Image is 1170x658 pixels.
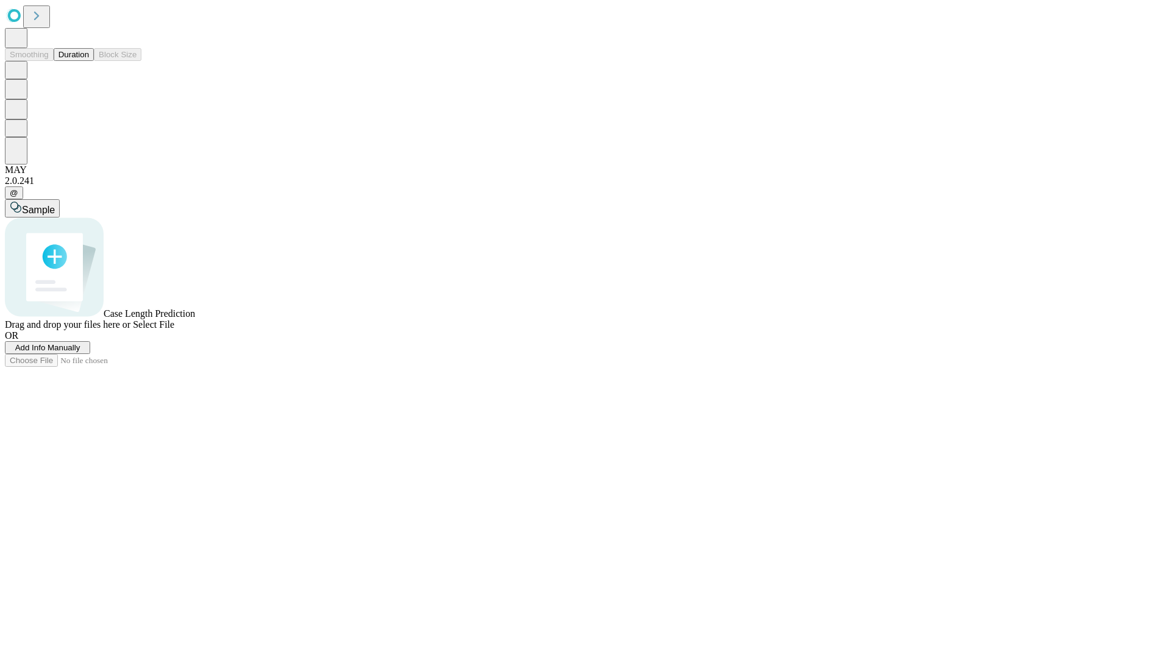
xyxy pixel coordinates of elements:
[22,205,55,215] span: Sample
[5,175,1165,186] div: 2.0.241
[54,48,94,61] button: Duration
[104,308,195,319] span: Case Length Prediction
[5,319,130,330] span: Drag and drop your files here or
[15,343,80,352] span: Add Info Manually
[10,188,18,197] span: @
[133,319,174,330] span: Select File
[5,186,23,199] button: @
[5,330,18,341] span: OR
[5,341,90,354] button: Add Info Manually
[94,48,141,61] button: Block Size
[5,199,60,218] button: Sample
[5,48,54,61] button: Smoothing
[5,164,1165,175] div: MAY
